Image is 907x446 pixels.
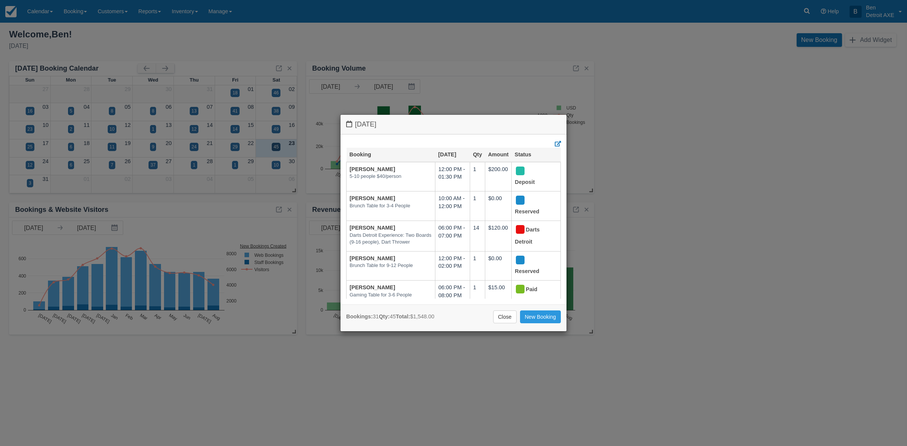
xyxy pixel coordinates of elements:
[488,151,508,157] a: Amount
[350,292,432,299] em: Gaming Table for 3-6 People
[493,310,517,323] a: Close
[379,313,390,319] strong: Qty:
[350,225,395,231] a: [PERSON_NAME]
[435,191,470,221] td: 10:00 AM - 12:00 PM
[485,191,511,221] td: $0.00
[473,151,482,157] a: Qty
[350,255,395,261] a: [PERSON_NAME]
[350,173,432,180] em: 5-10 people $40/person
[350,166,395,172] a: [PERSON_NAME]
[515,255,551,278] div: Reserved
[435,251,470,281] td: 12:00 PM - 02:00 PM
[515,284,551,296] div: Paid
[346,313,373,319] strong: Bookings:
[515,194,551,218] div: Reserved
[438,151,457,157] a: [DATE]
[350,151,371,157] a: Booking
[485,162,511,191] td: $200.00
[396,313,410,319] strong: Total:
[435,162,470,191] td: 12:00 PM - 01:30 PM
[520,310,561,323] a: New Booking
[470,251,485,281] td: 1
[485,221,511,251] td: $120.00
[350,202,432,210] em: Brunch Table for 3-4 People
[435,221,470,251] td: 06:00 PM - 07:00 PM
[515,165,551,188] div: Deposit
[350,195,395,201] a: [PERSON_NAME]
[346,120,561,128] h4: [DATE]
[470,191,485,221] td: 1
[485,251,511,281] td: $0.00
[485,281,511,302] td: $15.00
[515,151,531,157] a: Status
[470,162,485,191] td: 1
[346,313,434,321] div: 31 45 $1,548.00
[435,281,470,302] td: 06:00 PM - 08:00 PM
[470,221,485,251] td: 14
[350,284,395,290] a: [PERSON_NAME]
[350,262,432,269] em: Brunch Table for 9-12 People
[470,281,485,302] td: 1
[515,224,551,248] div: Darts Detroit
[350,232,432,246] em: Darts Detroit Experience: Two Boards (9-16 people), Dart Thrower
